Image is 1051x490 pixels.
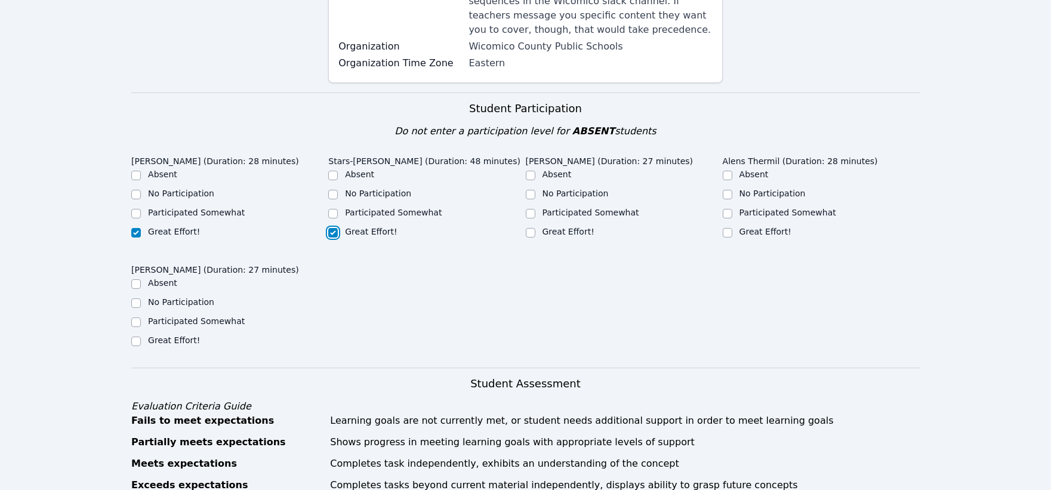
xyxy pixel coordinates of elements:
label: Participated Somewhat [345,208,442,217]
div: Fails to meet expectations [131,414,323,428]
div: Partially meets expectations [131,435,323,449]
label: No Participation [148,297,214,307]
label: Organization Time Zone [338,56,461,70]
label: Participated Somewhat [148,316,245,326]
label: Organization [338,39,461,54]
label: No Participation [543,189,609,198]
label: Participated Somewhat [543,208,639,217]
label: Absent [148,170,177,179]
span: ABSENT [572,125,615,137]
label: Great Effort! [148,335,200,345]
legend: [PERSON_NAME] (Duration: 27 minutes) [131,259,299,277]
label: Great Effort! [543,227,594,236]
legend: Alens Thermil (Duration: 28 minutes) [723,150,878,168]
label: Great Effort! [148,227,200,236]
label: No Participation [739,189,806,198]
label: Absent [543,170,572,179]
label: Participated Somewhat [148,208,245,217]
label: Great Effort! [739,227,791,236]
label: Absent [739,170,769,179]
label: No Participation [345,189,411,198]
div: Completes task independently, exhibits an understanding of the concept [330,457,920,471]
legend: Stars-[PERSON_NAME] (Duration: 48 minutes) [328,150,520,168]
label: No Participation [148,189,214,198]
div: Eastern [469,56,712,70]
div: Learning goals are not currently met, or student needs additional support in order to meet learni... [330,414,920,428]
label: Great Effort! [345,227,397,236]
div: Evaluation Criteria Guide [131,399,920,414]
label: Absent [345,170,374,179]
h3: Student Assessment [131,375,920,392]
div: Do not enter a participation level for students [131,124,920,138]
legend: [PERSON_NAME] (Duration: 28 minutes) [131,150,299,168]
legend: [PERSON_NAME] (Duration: 27 minutes) [526,150,694,168]
div: Wicomico County Public Schools [469,39,712,54]
label: Absent [148,278,177,288]
div: Meets expectations [131,457,323,471]
div: Shows progress in meeting learning goals with appropriate levels of support [330,435,920,449]
h3: Student Participation [131,100,920,117]
label: Participated Somewhat [739,208,836,217]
